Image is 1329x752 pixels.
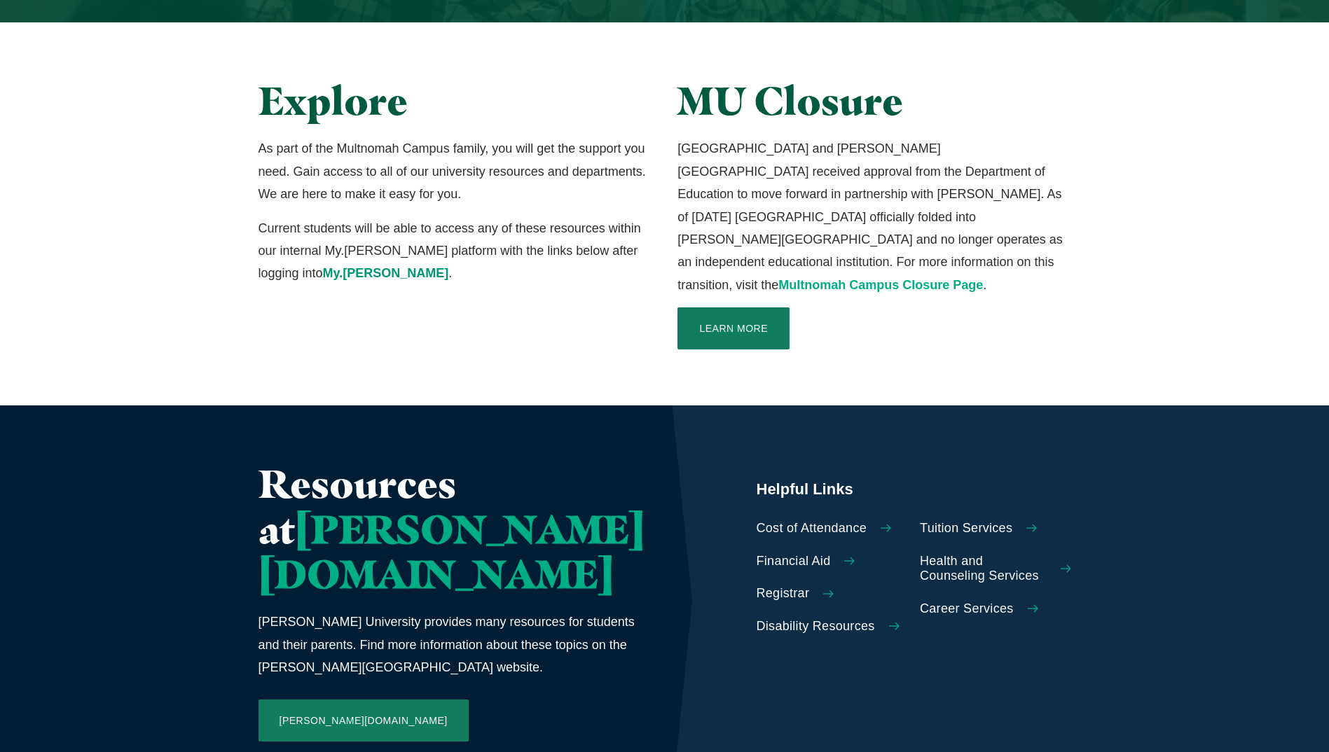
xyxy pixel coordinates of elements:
[920,554,1071,584] a: Health and Counseling Services
[757,521,908,536] a: Cost of Attendance
[920,601,1014,617] span: Career Services
[259,137,652,205] p: As part of the Multnomah Campus family, you will get the support you need. Gain access to all of ...
[920,554,1047,584] span: Health and Counseling Services
[757,521,867,536] span: Cost of Attendance
[757,554,831,569] span: Financial Aid
[757,586,810,601] span: Registrar
[259,461,645,597] h2: Resources at
[757,554,908,569] a: Financial Aid
[757,479,1071,500] h5: Helpful Links
[920,521,1071,536] a: Tuition Services
[323,266,449,280] a: My.[PERSON_NAME]
[757,619,875,634] span: Disability Resources
[259,217,652,285] p: Current students will be able to access any of these resources within our internal My.[PERSON_NAM...
[259,611,645,678] p: [PERSON_NAME] University provides many resources for students and their parents. Find more inform...
[259,699,469,741] a: [PERSON_NAME][DOMAIN_NAME]
[778,278,983,292] a: Multnomah Campus Closure Page
[920,601,1071,617] a: Career Services
[677,307,790,349] a: Learn More
[677,78,1070,123] h2: MU Closure
[259,505,645,598] span: [PERSON_NAME][DOMAIN_NAME]
[259,78,652,123] h2: Explore
[757,586,908,601] a: Registrar
[757,619,908,634] a: Disability Resources
[920,521,1012,536] span: Tuition Services
[677,137,1070,296] p: [GEOGRAPHIC_DATA] and [PERSON_NAME][GEOGRAPHIC_DATA] received approval from the Department of Edu...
